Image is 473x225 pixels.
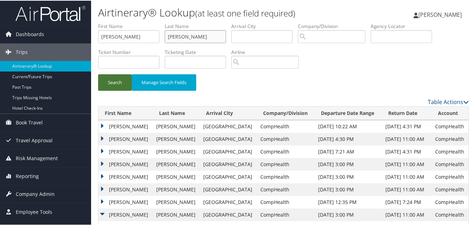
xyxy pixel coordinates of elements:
td: [PERSON_NAME] [98,145,153,157]
td: [PERSON_NAME] [153,145,200,157]
td: [DATE] 4:31 PM [382,120,432,132]
th: First Name: activate to sort column ascending [98,106,153,120]
td: [DATE] 11:00 AM [382,170,432,183]
label: Ticketing Date [165,48,231,55]
td: [PERSON_NAME] [98,208,153,220]
td: [DATE] 7:24 PM [382,195,432,208]
td: [GEOGRAPHIC_DATA] [200,157,257,170]
a: Table Actions [428,97,469,105]
td: [PERSON_NAME] [98,195,153,208]
th: Account: activate to sort column ascending [432,106,468,120]
label: Airline [231,48,304,55]
span: Reporting [16,167,39,184]
td: [PERSON_NAME] [153,157,200,170]
th: Arrival City: activate to sort column ascending [200,106,257,120]
td: [DATE] 12:35 PM [315,195,382,208]
td: [GEOGRAPHIC_DATA] [200,145,257,157]
th: Return Date: activate to sort column ascending [382,106,432,120]
span: Employee Tools [16,203,52,220]
td: CompHealth [257,195,315,208]
span: Dashboards [16,25,44,42]
label: Agency Locator [371,22,437,29]
td: [PERSON_NAME] [153,170,200,183]
td: [PERSON_NAME] [153,183,200,195]
td: [DATE] 3:00 PM [315,170,382,183]
small: (at least one field required) [195,7,295,18]
span: Risk Management [16,149,58,166]
label: Last Name [165,22,231,29]
td: [DATE] 4:31 PM [382,145,432,157]
td: [PERSON_NAME] [153,195,200,208]
td: [PERSON_NAME] [153,132,200,145]
td: [GEOGRAPHIC_DATA] [200,120,257,132]
td: CompHealth [257,157,315,170]
td: CompHealth [432,120,468,132]
td: [DATE] 4:30 PM [315,132,382,145]
td: [GEOGRAPHIC_DATA] [200,183,257,195]
td: [DATE] 3:00 PM [315,208,382,220]
th: Last Name: activate to sort column ascending [153,106,200,120]
label: Ticket Number [98,48,165,55]
td: CompHealth [432,195,468,208]
td: [PERSON_NAME] [98,132,153,145]
td: CompHealth [257,183,315,195]
span: Travel Approval [16,131,53,149]
span: [PERSON_NAME] [418,10,462,18]
button: Manage Search Fields [132,74,196,90]
td: [PERSON_NAME] [98,120,153,132]
td: CompHealth [257,120,315,132]
th: Departure Date Range: activate to sort column ascending [315,106,382,120]
td: [DATE] 11:00 AM [382,132,432,145]
td: CompHealth [432,208,468,220]
td: [GEOGRAPHIC_DATA] [200,195,257,208]
td: [PERSON_NAME] [98,170,153,183]
td: CompHealth [257,208,315,220]
td: CompHealth [432,170,468,183]
td: CompHealth [432,145,468,157]
td: [GEOGRAPHIC_DATA] [200,208,257,220]
td: [DATE] 11:00 AM [382,157,432,170]
label: First Name [98,22,165,29]
td: [DATE] 3:00 PM [315,157,382,170]
td: [PERSON_NAME] [153,120,200,132]
td: [PERSON_NAME] [98,157,153,170]
button: Search [98,74,132,90]
td: [DATE] 3:00 PM [315,183,382,195]
td: CompHealth [257,145,315,157]
h1: Airtinerary® Lookup [98,5,345,19]
label: Arrival City [231,22,298,29]
th: Company/Division [257,106,315,120]
td: [GEOGRAPHIC_DATA] [200,170,257,183]
td: [DATE] 11:00 AM [382,208,432,220]
span: Trips [16,43,28,60]
td: [DATE] 11:00 AM [382,183,432,195]
img: airportal-logo.png [15,5,85,21]
td: CompHealth [432,132,468,145]
td: CompHealth [257,170,315,183]
td: [DATE] 10:22 AM [315,120,382,132]
td: CompHealth [432,157,468,170]
td: [PERSON_NAME] [153,208,200,220]
a: [PERSON_NAME] [413,4,469,25]
td: [DATE] 7:21 AM [315,145,382,157]
td: [PERSON_NAME] [98,183,153,195]
td: [GEOGRAPHIC_DATA] [200,132,257,145]
label: Company/Division [298,22,371,29]
span: Book Travel [16,113,43,131]
span: Company Admin [16,185,55,202]
td: CompHealth [432,183,468,195]
td: CompHealth [257,132,315,145]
